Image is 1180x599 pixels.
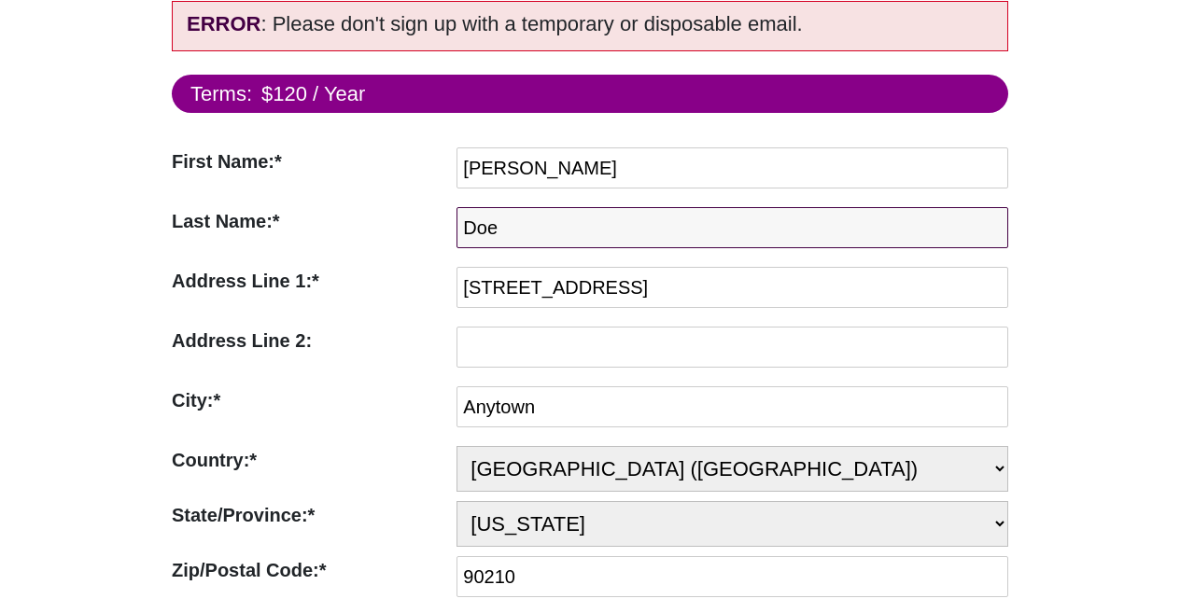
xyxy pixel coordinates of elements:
[172,386,447,414] label: City:*
[172,446,447,474] label: Country:*
[261,78,365,109] div: $120 / Year
[172,267,447,295] label: Address Line 1:*
[172,147,447,175] label: First Name:*
[187,7,1003,41] li: : Please don't sign up with a temporary or disposable email.
[172,207,447,235] label: Last Name:*
[172,556,447,584] label: Zip/Postal Code:*
[172,501,447,529] label: State/Province:*
[187,12,260,35] strong: ERROR
[172,327,447,355] label: Address Line 2:
[190,78,252,109] div: Terms:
